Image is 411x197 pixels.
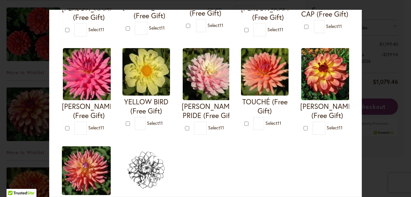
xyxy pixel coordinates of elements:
[326,23,342,29] span: Select
[62,102,116,120] h4: [PERSON_NAME] (Free Gift)
[182,102,236,120] h4: [PERSON_NAME] PRIDE (Free Gift)
[279,26,283,33] span: 11
[220,125,224,131] span: 11
[63,48,115,100] img: HERBERT SMITH (Free Gift)
[277,120,281,126] span: 11
[62,146,111,195] img: MAUI (Free Gift)
[100,125,104,131] span: 11
[5,174,23,192] iframe: Launch Accessibility Center
[241,97,289,115] h4: TOUCHÉ (Free Gift)
[183,48,235,100] img: CHILSON'S PRIDE (Free Gift)
[147,120,163,126] span: Select
[88,125,104,131] span: Select
[220,22,223,28] span: 11
[301,48,353,100] img: MAI TAI (Free Gift)
[300,102,354,120] h4: [PERSON_NAME] (Free Gift)
[122,146,170,194] img: NO FREE GIFT REQUESTED
[241,48,289,96] img: TOUCHÉ (Free Gift)
[208,125,224,131] span: Select
[122,2,177,20] h4: [PERSON_NAME] (Free Gift)
[122,48,170,96] img: YELLOW BIRD (Free Gift)
[265,120,281,126] span: Select
[338,23,342,29] span: 11
[161,25,165,31] span: 11
[122,97,170,115] h4: YELLOW BIRD (Free Gift)
[88,26,104,33] span: Select
[327,125,343,131] span: Select
[149,25,165,31] span: Select
[267,26,283,33] span: Select
[241,4,295,22] h4: [PERSON_NAME] (Free Gift)
[62,4,116,22] h4: [PERSON_NAME] (Free Gift)
[100,26,104,33] span: 11
[159,120,163,126] span: 11
[339,125,343,131] span: 11
[207,22,223,28] span: Select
